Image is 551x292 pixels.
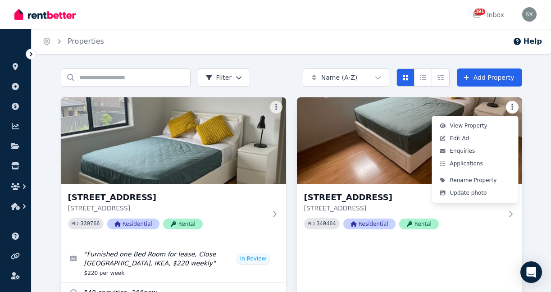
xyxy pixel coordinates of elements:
[450,135,469,142] span: Edit Ad
[450,147,475,155] span: Enquiries
[450,160,483,167] span: Applications
[450,122,487,129] span: View Property
[450,177,497,184] span: Rename Property
[432,116,519,203] div: More options
[450,189,487,196] span: Update photo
